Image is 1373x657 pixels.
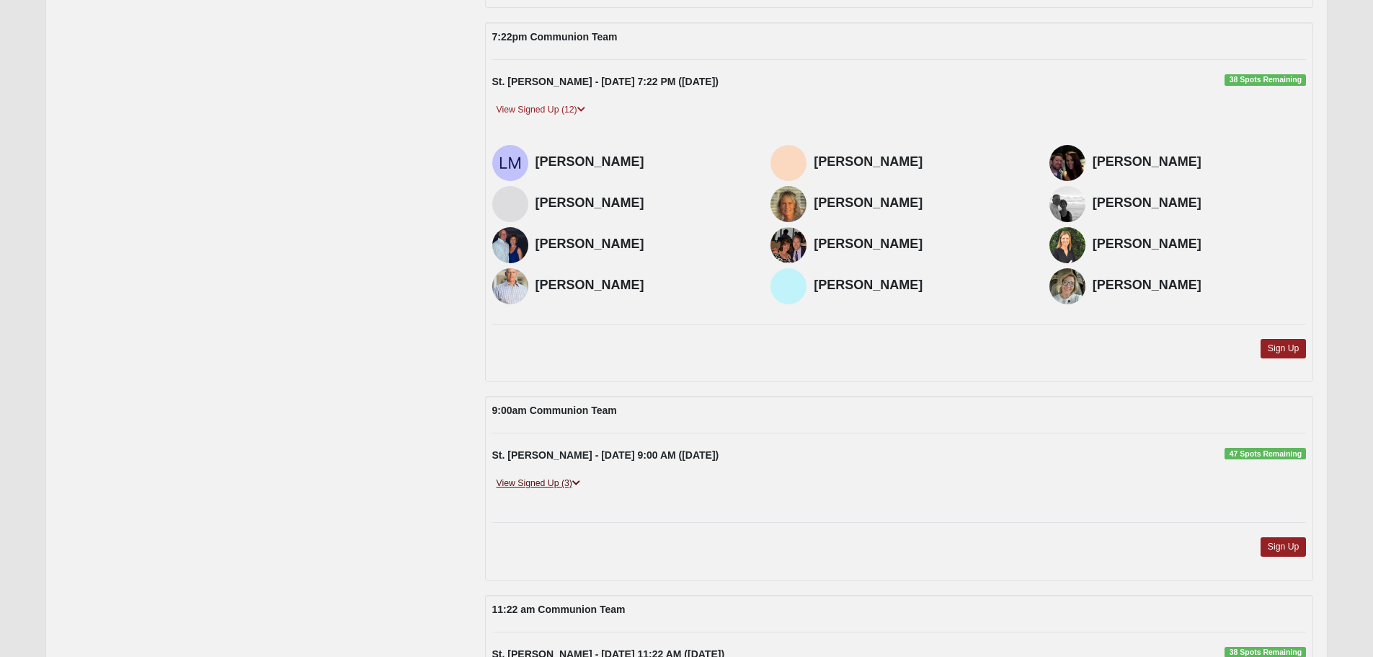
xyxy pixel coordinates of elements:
[814,278,1028,294] h4: [PERSON_NAME]
[1093,195,1307,211] h4: [PERSON_NAME]
[1225,448,1306,459] span: 47 Spots Remaining
[492,476,585,491] a: View Signed Up (3)
[770,268,807,304] img: Ginny Parks
[770,227,807,263] img: Tom Miller
[536,195,750,211] h4: [PERSON_NAME]
[492,268,528,304] img: Frank Rodgers
[1049,145,1085,181] img: Kimberlea Johnson
[536,154,750,170] h4: [PERSON_NAME]
[492,227,528,263] img: Jim Bethea
[492,76,719,87] strong: St. [PERSON_NAME] - [DATE] 7:22 PM ([DATE])
[492,405,617,416] strong: 9:00am Communion Team
[492,186,528,222] img: Nancy Peterson
[814,237,1028,252] h4: [PERSON_NAME]
[492,31,618,43] strong: 7:22pm Communion Team
[1049,268,1085,304] img: Sherry Goble
[1049,186,1085,222] img: Patti Bethea
[770,186,807,222] img: Lori Neal
[492,449,719,461] strong: St. [PERSON_NAME] - [DATE] 9:00 AM ([DATE])
[1093,154,1307,170] h4: [PERSON_NAME]
[536,278,750,294] h4: [PERSON_NAME]
[814,154,1028,170] h4: [PERSON_NAME]
[770,145,807,181] img: Lynn Kinnaman
[492,102,590,118] a: View Signed Up (12)
[1261,339,1307,358] a: Sign Up
[1261,537,1307,557] a: Sign Up
[492,145,528,181] img: Laura Manning
[814,195,1028,211] h4: [PERSON_NAME]
[1049,227,1085,263] img: Melanie Rodgers
[1225,74,1306,86] span: 38 Spots Remaining
[492,604,626,615] strong: 11:22 am Communion Team
[1093,278,1307,294] h4: [PERSON_NAME]
[536,237,750,252] h4: [PERSON_NAME]
[1093,237,1307,252] h4: [PERSON_NAME]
